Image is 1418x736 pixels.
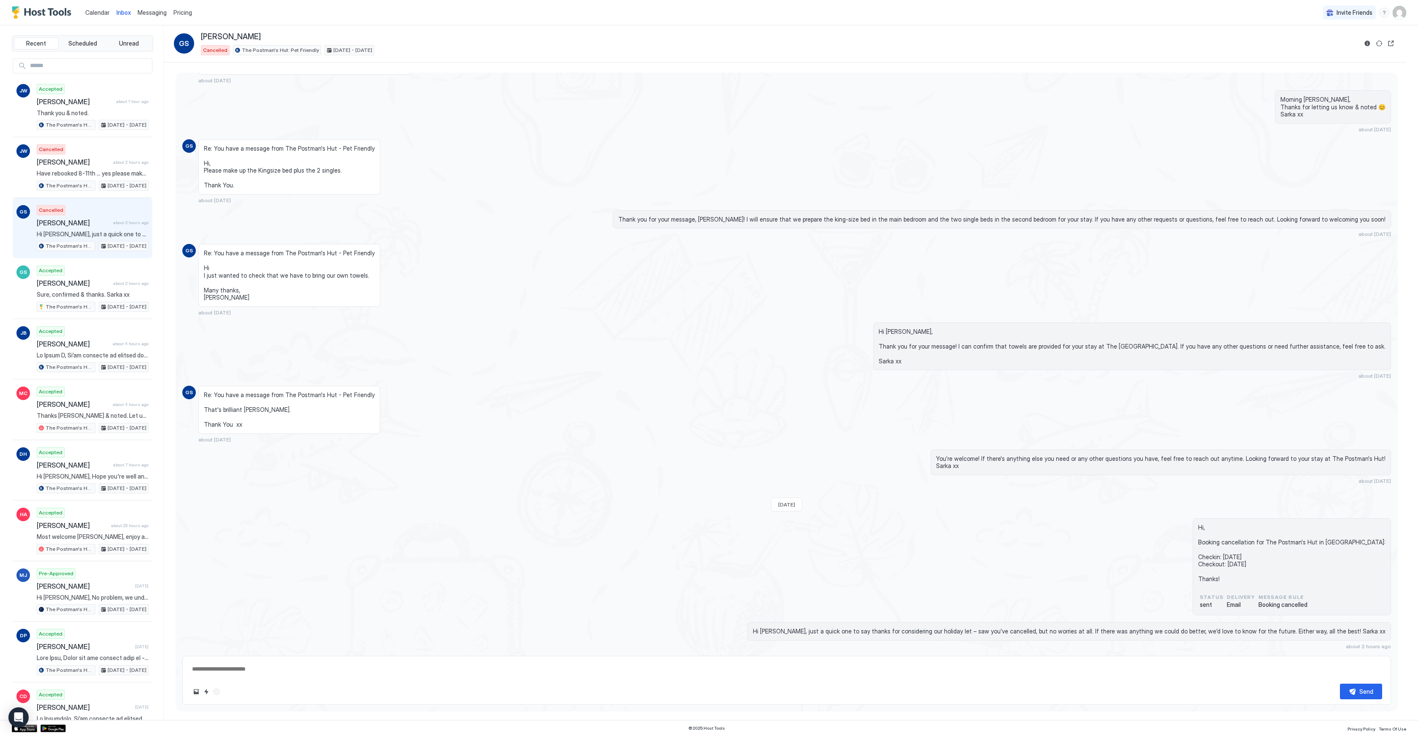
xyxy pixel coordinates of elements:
[39,206,63,214] span: Cancelled
[39,691,62,698] span: Accepted
[39,327,62,335] span: Accepted
[108,484,146,492] span: [DATE] - [DATE]
[198,309,231,316] span: about [DATE]
[46,242,93,250] span: The Postman's Hut: Pet Friendly
[37,461,110,469] span: [PERSON_NAME]
[37,352,149,359] span: Lo Ipsum D, Si’am consecte ad elitsed doe te Inc Utlabor’e Dol! Ma aliq eni’ad mini v quisnostr e...
[108,121,146,129] span: [DATE] - [DATE]
[185,247,193,254] span: GS
[204,145,375,189] span: Re: You have a message from The Postman's Hut - Pet Friendly Hi, Please make up the Kingsize bed ...
[37,400,109,409] span: [PERSON_NAME]
[135,644,149,649] span: [DATE]
[108,182,146,189] span: [DATE] - [DATE]
[1358,126,1391,133] span: about [DATE]
[113,341,149,346] span: about 4 hours ago
[1362,38,1372,49] button: Reservation information
[108,666,146,674] span: [DATE] - [DATE]
[39,85,62,93] span: Accepted
[41,725,66,732] a: Google Play Store
[37,654,149,662] span: Lore Ipsu, Dolor sit ame consect adip el - se’do eiusmodte in utla etd! 😊 🔑 Magna-al en admin ven...
[201,32,261,42] span: [PERSON_NAME]
[108,545,146,553] span: [DATE] - [DATE]
[39,146,63,153] span: Cancelled
[936,455,1386,470] span: You’re welcome! If there's anything else you need or any other questions you have, feel free to r...
[12,35,153,51] div: tab-group
[1340,684,1382,699] button: Send
[46,182,93,189] span: The Postman's Hut: Pet Friendly
[1258,593,1307,601] span: Message Rule
[204,391,375,428] span: Re: You have a message from The Postman's Hut - Pet Friendly That's brilliant [PERSON_NAME]. Than...
[185,142,193,150] span: GS
[138,8,167,17] a: Messaging
[198,197,231,203] span: about [DATE]
[198,77,231,84] span: about [DATE]
[135,704,149,710] span: [DATE]
[37,97,113,106] span: [PERSON_NAME]
[106,38,151,49] button: Unread
[138,9,167,16] span: Messaging
[1379,8,1389,18] div: menu
[37,533,149,541] span: Most welcome [PERSON_NAME], enjoy and let us know if anything. Sarka xx
[1358,478,1391,484] span: about [DATE]
[37,715,149,722] span: Lo Ipsumdolo, Si’am consecte ad elitsed doe te Inc Utlabor’e Dol! Ma aliq eni’ad mini v quisnostr...
[20,511,27,518] span: HA
[1374,38,1384,49] button: Sync reservation
[113,160,149,165] span: about 2 hours ago
[37,582,132,590] span: [PERSON_NAME]
[113,462,149,468] span: about 7 hours ago
[1393,6,1406,19] div: User profile
[37,170,149,177] span: Have rebooked 8-11th … yes please make the other beds up as a super king! Look forward to our sta...
[39,267,62,274] span: Accepted
[116,9,131,16] span: Inbox
[179,38,189,49] span: GS
[19,268,27,276] span: GS
[108,303,146,311] span: [DATE] - [DATE]
[37,642,132,651] span: [PERSON_NAME]
[1386,38,1396,49] button: Open reservation
[113,402,149,407] span: about 4 hours ago
[37,473,149,480] span: Hi [PERSON_NAME], Hope you're well and all good after your stay with us. We’d be so grateful if y...
[108,606,146,613] span: [DATE] - [DATE]
[37,219,110,227] span: [PERSON_NAME]
[1337,9,1372,16] span: Invite Friends
[46,363,93,371] span: The Postman's Hut: Pet Friendly
[1200,601,1223,609] span: sent
[39,570,73,577] span: Pre-Approved
[37,340,109,348] span: [PERSON_NAME]
[108,363,146,371] span: [DATE] - [DATE]
[116,99,149,104] span: about 1 hour ago
[46,666,93,674] span: The Postman's Hut: Pet Friendly
[1358,231,1391,237] span: about [DATE]
[19,693,27,700] span: CD
[12,6,75,19] a: Host Tools Logo
[37,703,132,712] span: [PERSON_NAME]
[39,509,62,517] span: Accepted
[19,208,27,216] span: GS
[119,40,139,47] span: Unread
[37,279,110,287] span: [PERSON_NAME]
[203,46,227,54] span: Cancelled
[46,121,93,129] span: The Postman's Hut: Pet Friendly
[204,249,375,301] span: Re: You have a message from The Postman's Hut - Pet Friendly Hi I just wanted to check that we ha...
[46,303,93,311] span: The Postman's Hut: Pet Friendly
[12,725,37,732] a: App Store
[26,40,46,47] span: Recent
[1379,724,1406,733] a: Terms Of Use
[1379,726,1406,731] span: Terms Of Use
[37,230,149,238] span: Hi [PERSON_NAME], just a quick one to say thanks for considering our holiday let – saw you’ve can...
[68,40,97,47] span: Scheduled
[173,9,192,16] span: Pricing
[879,328,1386,365] span: Hi [PERSON_NAME], Thank you for your message! I can confirm that towels are provided for your sta...
[37,412,149,419] span: Thanks [PERSON_NAME] & noted. Let us know if anything else and enjoy the rest of your [DATE]. Sar...
[135,583,149,589] span: [DATE]
[113,281,149,286] span: about 2 hours ago
[19,450,27,458] span: DH
[618,216,1386,223] span: Thank you for your message, [PERSON_NAME]! I will ensure that we prepare the king-size bed in the...
[1346,643,1391,649] span: about 2 hours ago
[1198,524,1386,583] span: Hi, Booking cancellation for The Postman's Hut in [GEOGRAPHIC_DATA]: Checkin: [DATE] Checkout: [D...
[20,632,27,639] span: DP
[191,687,201,697] button: Upload image
[108,242,146,250] span: [DATE] - [DATE]
[19,147,27,155] span: JW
